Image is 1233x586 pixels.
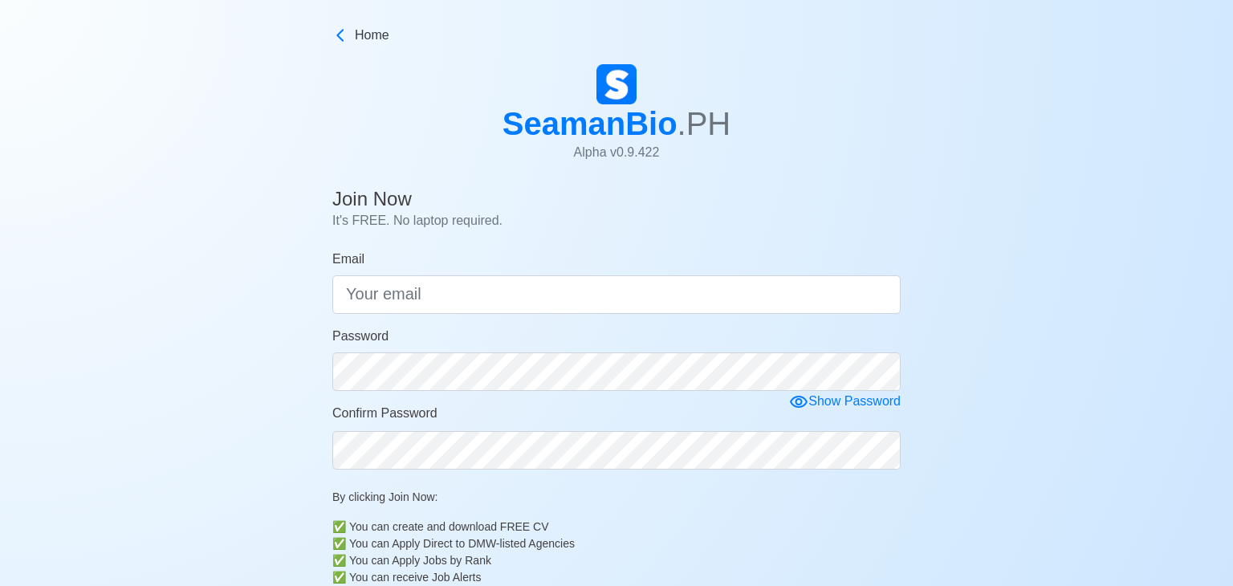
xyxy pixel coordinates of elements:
p: It's FREE. No laptop required. [332,211,901,230]
b: ✅ [332,552,346,569]
p: By clicking Join Now: [332,489,901,506]
b: ✅ [332,569,346,586]
div: You can Apply Direct to DMW-listed Agencies [349,535,901,552]
span: Password [332,329,389,343]
div: You can create and download FREE CV [349,519,901,535]
div: You can Apply Jobs by Rank [349,552,901,569]
a: Home [332,26,901,45]
span: .PH [678,106,731,141]
input: Your email [332,275,901,314]
h4: Join Now [332,188,901,211]
b: ✅ [332,519,346,535]
div: You can receive Job Alerts [349,569,901,586]
span: Home [355,26,389,45]
a: SeamanBio.PHAlpha v0.9.422 [503,64,731,175]
img: Logo [596,64,637,104]
h1: SeamanBio [503,104,731,143]
span: Confirm Password [332,406,437,420]
span: Email [332,252,364,266]
p: Alpha v 0.9.422 [503,143,731,162]
b: ✅ [332,535,346,552]
div: Show Password [789,392,901,412]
